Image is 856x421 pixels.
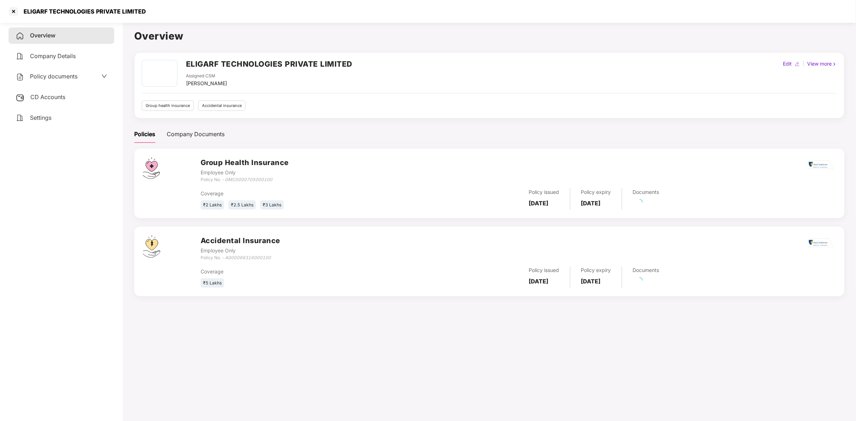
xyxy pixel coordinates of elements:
[30,52,76,60] span: Company Details
[228,200,256,210] div: ₹2.5 Lakhs
[186,73,227,79] div: Assigned CSM
[201,176,289,183] div: Policy No. -
[30,114,51,121] span: Settings
[806,60,839,68] div: View more
[633,188,659,196] div: Documents
[16,93,25,102] img: svg+xml;base64,PHN2ZyB3aWR0aD0iMjUiIGhlaWdodD0iMjQiIHZpZXdCb3g9IjAgMCAyNSAyNCIgZmlsbD0ibm9uZSIgeG...
[134,130,155,139] div: Policies
[201,255,280,261] div: Policy No. -
[186,58,352,70] h2: ELIGARF TECHNOLOGIES PRIVATE LIMITED
[101,73,107,79] span: down
[581,188,611,196] div: Policy expiry
[581,200,601,207] b: [DATE]
[808,160,834,169] img: rsi.png
[529,188,559,196] div: Policy issued
[167,130,225,139] div: Company Documents
[201,157,289,168] h3: Group Health Insurance
[201,169,289,176] div: Employee Only
[186,79,227,87] div: [PERSON_NAME]
[529,200,549,207] b: [DATE]
[30,73,77,80] span: Policy documents
[201,268,412,276] div: Coverage
[260,200,284,210] div: ₹3 Lakhs
[143,157,160,179] img: svg+xml;base64,PHN2ZyB4bWxucz0iaHR0cDovL3d3dy53My5vcmcvMjAwMC9zdmciIHdpZHRoPSI0Ny43MTQiIGhlaWdodD...
[633,266,659,274] div: Documents
[30,32,55,39] span: Overview
[143,235,160,258] img: svg+xml;base64,PHN2ZyB4bWxucz0iaHR0cDovL3d3dy53My5vcmcvMjAwMC9zdmciIHdpZHRoPSI0OS4zMjEiIGhlaWdodD...
[30,93,65,101] span: CD Accounts
[581,278,601,285] b: [DATE]
[142,101,194,111] div: Group health insurance
[201,200,224,210] div: ₹2 Lakhs
[201,235,280,246] h3: Accidental Insurance
[134,28,845,44] h1: Overview
[16,52,24,61] img: svg+xml;base64,PHN2ZyB4bWxucz0iaHR0cDovL3d3dy53My5vcmcvMjAwMC9zdmciIHdpZHRoPSIyNCIgaGVpZ2h0PSIyNC...
[198,101,246,111] div: Accidental insurance
[529,278,549,285] b: [DATE]
[16,114,24,122] img: svg+xml;base64,PHN2ZyB4bWxucz0iaHR0cDovL3d3dy53My5vcmcvMjAwMC9zdmciIHdpZHRoPSIyNCIgaGVpZ2h0PSIyNC...
[201,247,280,255] div: Employee Only
[782,60,794,68] div: Edit
[795,62,800,67] img: editIcon
[16,73,24,81] img: svg+xml;base64,PHN2ZyB4bWxucz0iaHR0cDovL3d3dy53My5vcmcvMjAwMC9zdmciIHdpZHRoPSIyNCIgaGVpZ2h0PSIyNC...
[225,177,272,182] i: GMC0000705000100
[529,266,559,274] div: Policy issued
[581,266,611,274] div: Policy expiry
[16,32,24,40] img: svg+xml;base64,PHN2ZyB4bWxucz0iaHR0cDovL3d3dy53My5vcmcvMjAwMC9zdmciIHdpZHRoPSIyNCIgaGVpZ2h0PSIyNC...
[225,255,271,260] i: AG00066316000100
[19,8,146,15] div: ELIGARF TECHNOLOGIES PRIVATE LIMITED
[636,277,643,284] span: loading
[801,60,806,68] div: |
[808,238,834,247] img: rsi.png
[201,190,412,197] div: Coverage
[832,62,837,67] img: rightIcon
[201,278,224,288] div: ₹5 Lakhs
[636,199,643,206] span: loading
